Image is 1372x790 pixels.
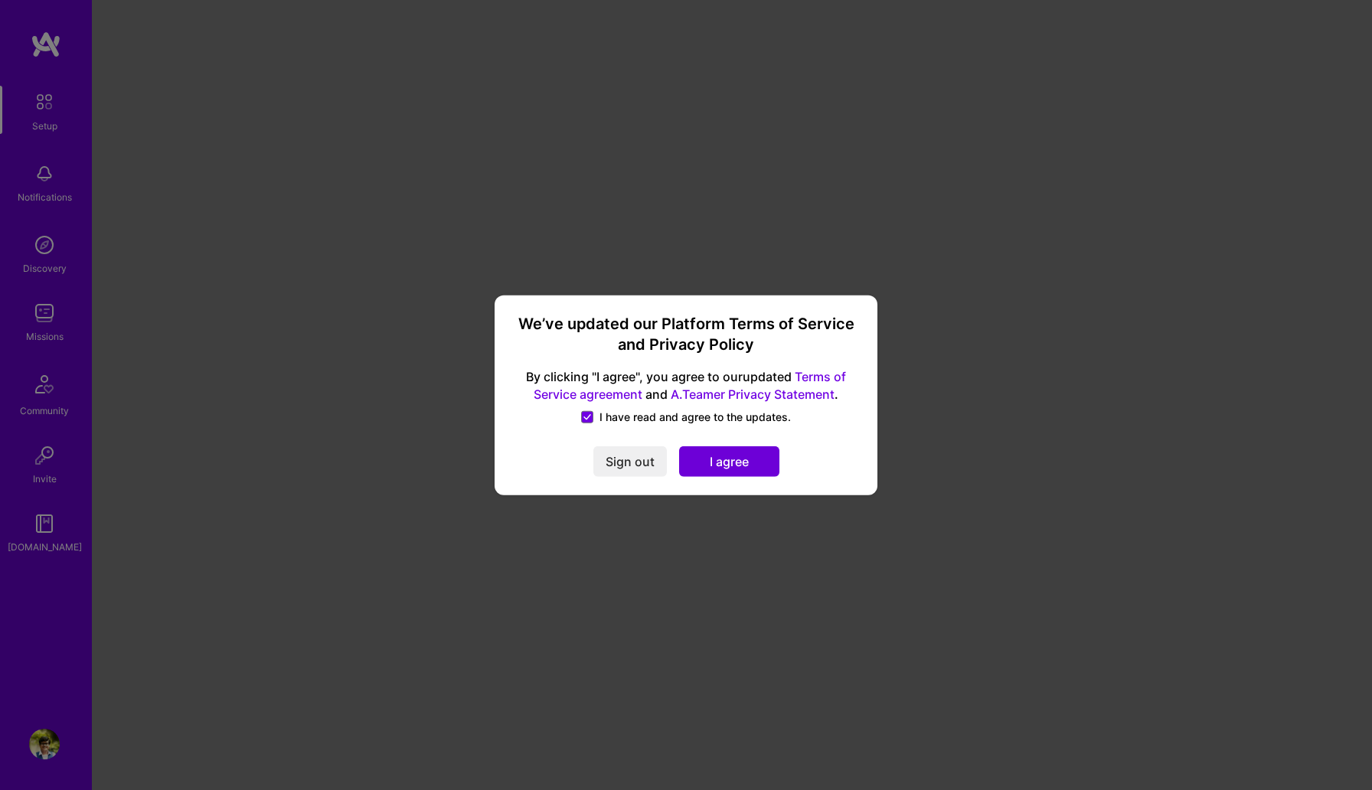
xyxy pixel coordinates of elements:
[671,386,835,401] a: A.Teamer Privacy Statement
[513,314,859,356] h3: We’ve updated our Platform Terms of Service and Privacy Policy
[593,446,667,476] button: Sign out
[513,368,859,403] span: By clicking "I agree", you agree to our updated and .
[679,446,779,476] button: I agree
[599,409,791,424] span: I have read and agree to the updates.
[534,369,846,402] a: Terms of Service agreement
